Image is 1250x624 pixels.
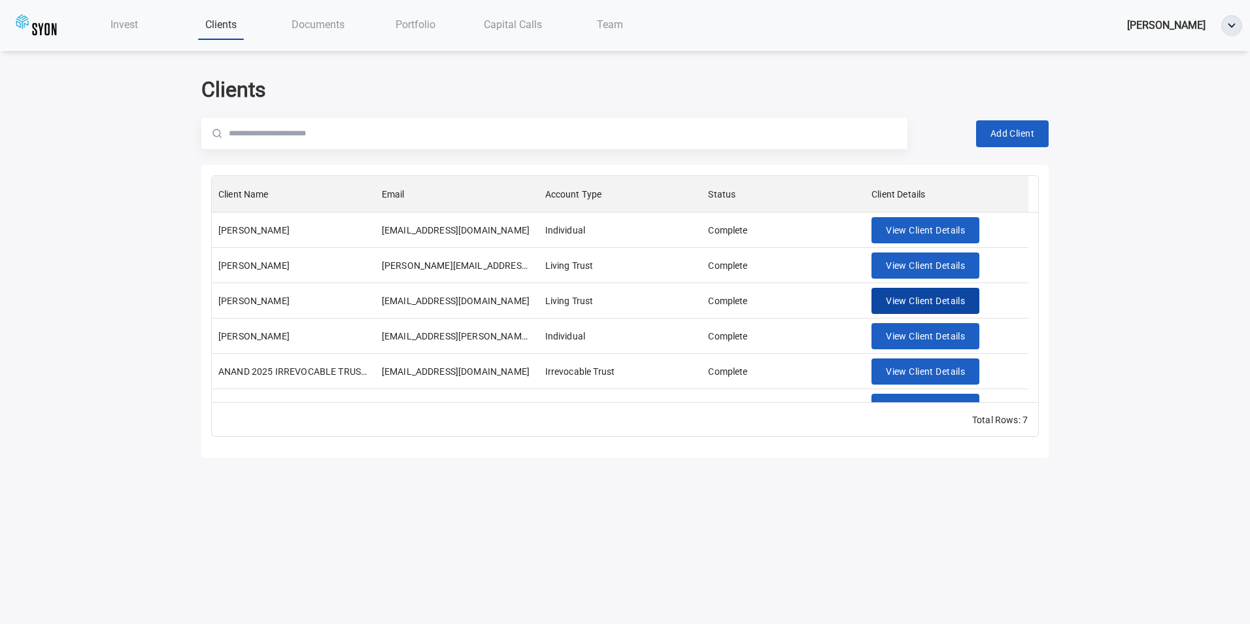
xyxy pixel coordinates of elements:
[218,365,369,378] div: ANAND 2025 IRREVOCABLE TRUST FBO GAURI
[218,259,290,272] div: Laurence Yu
[1127,19,1206,31] span: [PERSON_NAME]
[708,259,747,272] div: Complete
[886,328,965,345] span: View Client Details
[708,224,747,237] div: Complete
[545,400,615,413] div: Irrevocable Trust
[396,18,435,31] span: Portfolio
[382,176,405,213] div: Email
[871,252,979,279] button: View Client Details
[562,11,659,38] a: Team
[110,18,138,31] span: Invest
[871,394,979,421] button: View Client Details
[886,293,965,309] span: View Client Details
[886,364,965,380] span: View Client Details
[545,294,594,307] div: Living Trust
[367,11,464,38] a: Portfolio
[382,259,532,272] div: LARRY.WB.YU@GMAIL.COM
[270,11,367,38] a: Documents
[1222,16,1242,35] img: ellipse
[75,11,173,38] a: Invest
[382,400,532,413] div: SWATI.BALA+dhruv@GMAIL.COM
[218,176,269,213] div: Client Name
[201,77,1049,102] h2: Clients
[708,176,735,213] div: Status
[218,294,290,307] div: Jason Hui
[539,176,702,213] div: Account Type
[382,294,530,307] div: JASONDAHUI@GMAIL.COM
[701,176,865,213] div: Status
[545,330,586,343] div: Individual
[218,224,290,237] div: Priti Advani
[708,330,747,343] div: Complete
[871,358,979,385] button: View Client Details
[205,18,237,31] span: Clients
[545,224,586,237] div: Individual
[292,18,345,31] span: Documents
[597,18,623,31] span: Team
[708,400,747,413] div: Complete
[218,330,290,343] div: Kiran Bhat
[976,120,1049,147] button: Add Client
[382,224,530,237] div: PRITIDEVI@YAHOO.COM
[871,176,925,213] div: Client Details
[972,413,1028,426] div: Total Rows: 7
[545,176,602,213] div: Account Type
[871,288,979,315] button: View Client Details
[375,176,539,213] div: Email
[871,323,979,350] button: View Client Details
[545,365,615,378] div: Irrevocable Trust
[708,365,747,378] div: Complete
[464,11,562,38] a: Capital Calls
[382,365,530,378] div: SWATI.BALA+gauri@GMAIL.COM
[173,11,270,38] a: Clients
[212,176,375,213] div: Client Name
[545,259,594,272] div: Living Trust
[990,126,1034,142] span: Add Client
[382,330,532,343] div: kiran.s.bhat@gmail.com
[865,176,1028,213] div: Client Details
[708,294,747,307] div: Complete
[886,399,965,415] span: View Client Details
[218,400,369,413] div: ANAND 2025 IRREVOCABLE TRUST FBO DHRUV
[886,222,965,239] span: View Client Details
[886,258,965,274] span: View Client Details
[484,18,542,31] span: Capital Calls
[1221,15,1242,36] button: ellipse
[16,14,57,37] img: syoncap.png
[871,217,979,244] button: View Client Details
[212,129,222,138] img: Magnifier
